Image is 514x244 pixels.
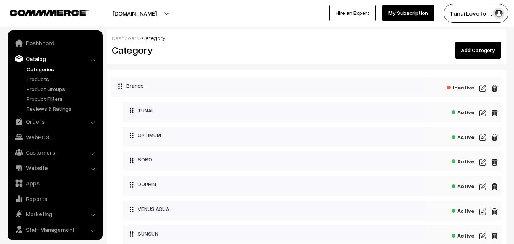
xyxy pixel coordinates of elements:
div: TUNAI [123,102,426,119]
div: SUNSUN [123,225,426,242]
a: My Subscription [382,5,434,21]
a: Products [25,75,100,83]
img: edit [479,207,486,216]
img: edit [479,158,486,167]
span: Inactive [447,82,474,91]
span: Active [452,180,474,190]
div: VENUS AQUA [123,201,426,217]
img: edit [479,231,486,241]
a: Add Category [455,42,501,59]
div: OPTIMUM [123,127,426,144]
img: drag [129,157,134,163]
img: edit [491,182,498,191]
img: drag [129,231,134,237]
img: edit [479,182,486,191]
a: WebPOS [10,130,100,144]
img: edit [491,231,498,241]
div: SOBO [123,151,426,168]
img: drag [129,206,134,212]
button: Collapse [111,77,119,92]
a: Categories [25,65,100,73]
a: Hire an Expert [329,5,376,21]
span: Active [452,156,474,165]
a: Product Filters [25,95,100,103]
img: edit [479,133,486,142]
img: edit [491,207,498,216]
img: edit [491,108,498,118]
a: Apps [10,176,100,190]
img: edit [491,133,498,142]
span: Category [142,35,165,41]
a: Reports [10,192,100,206]
img: drag [118,83,123,89]
img: drag [129,132,134,139]
button: Tunai Love for… [444,4,508,23]
a: Website [10,161,100,175]
a: Dashboard [112,35,140,41]
a: Customers [10,145,100,159]
img: drag [129,108,134,114]
button: [DOMAIN_NAME] [86,4,183,23]
a: Orders [10,115,100,128]
span: Active [452,205,474,215]
span: Active [452,107,474,116]
h2: Category [112,44,301,56]
a: Dashboard [10,36,100,50]
div: Brands [111,77,424,94]
div: DOPHIN [123,176,426,193]
a: COMMMERCE [10,8,76,17]
a: Product Groups [25,85,100,93]
img: edit [479,84,486,93]
a: Staff Management [10,223,100,236]
a: Catalog [10,52,100,65]
img: edit [491,158,498,167]
a: Marketing [10,207,100,221]
img: user [493,8,504,19]
span: Active [452,230,474,239]
img: COMMMERCE [10,10,89,16]
span: Active [452,131,474,141]
img: drag [129,182,134,188]
img: edit [479,108,486,118]
img: edit [491,84,498,93]
div: / [112,34,501,42]
a: Reviews & Ratings [25,105,100,113]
